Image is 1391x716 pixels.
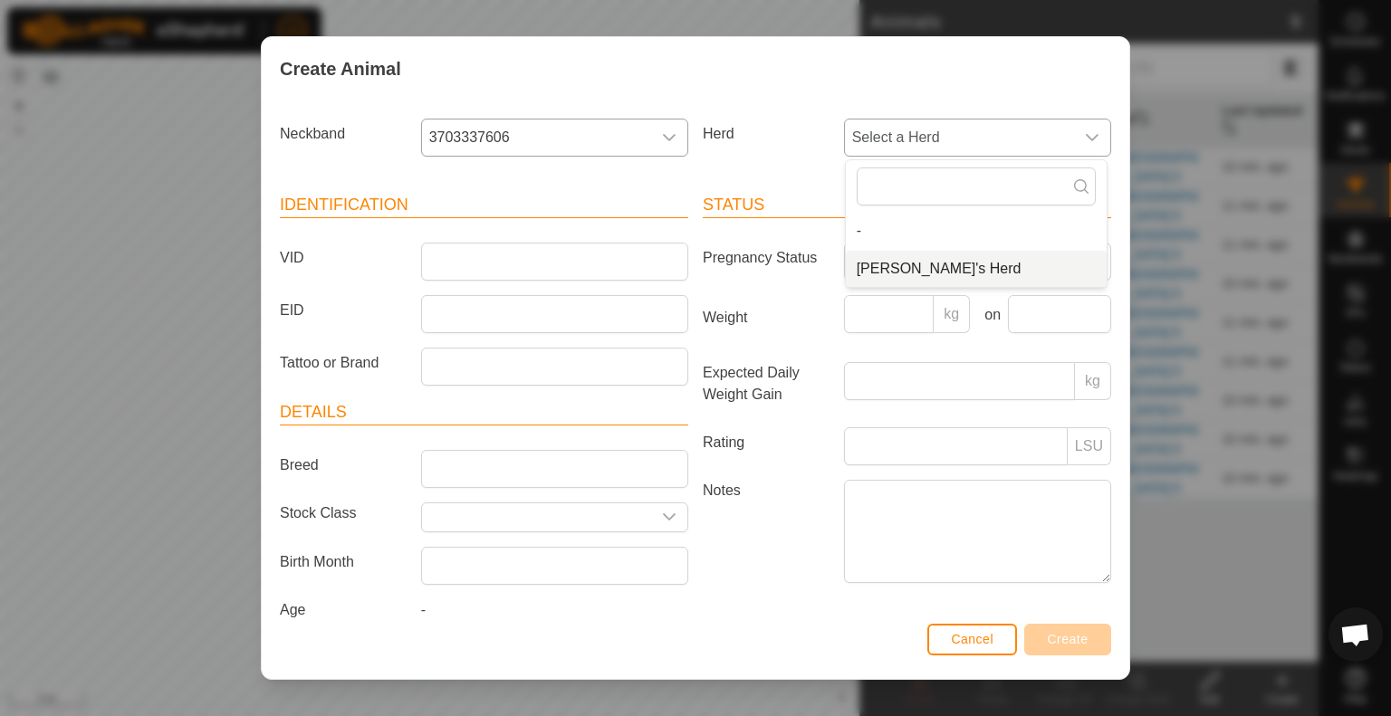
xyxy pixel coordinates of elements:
div: dropdown trigger [651,503,687,531]
label: Birth Month [273,547,414,578]
ul: Option List [846,213,1107,287]
div: dropdown trigger [1074,119,1110,156]
label: on [977,304,1001,326]
p-inputgroup-addon: LSU [1068,427,1111,465]
span: Create [1048,632,1089,646]
span: Cancel [951,632,993,646]
header: Details [280,400,688,425]
label: Stock Class [273,502,414,525]
label: Age [273,599,414,621]
li: Jared's Herd [846,251,1107,287]
label: Breed [273,450,414,481]
p-inputgroup-addon: kg [934,295,970,333]
label: Rating [695,427,837,458]
label: Notes [695,480,837,582]
p-inputgroup-addon: kg [1075,362,1111,400]
label: EID [273,295,414,326]
label: Pregnancy Status [695,243,837,273]
button: Cancel [927,624,1017,655]
label: VID [273,243,414,273]
header: Status [703,193,1111,218]
label: Tattoo or Brand [273,348,414,378]
label: Weight [695,295,837,340]
header: Identification [280,193,688,218]
span: Select a Herd [845,119,1074,156]
label: Herd [695,119,837,149]
label: Expected Daily Weight Gain [695,362,837,406]
button: Create [1024,624,1111,655]
span: Create Animal [280,55,401,82]
span: 3703337606 [422,119,651,156]
li: - [846,213,1107,249]
div: dropdown trigger [651,119,687,156]
span: - [421,602,426,617]
a: Open chat [1329,607,1383,662]
span: [PERSON_NAME]'s Herd [857,258,1022,280]
span: - [857,220,861,242]
label: Neckband [273,119,414,149]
